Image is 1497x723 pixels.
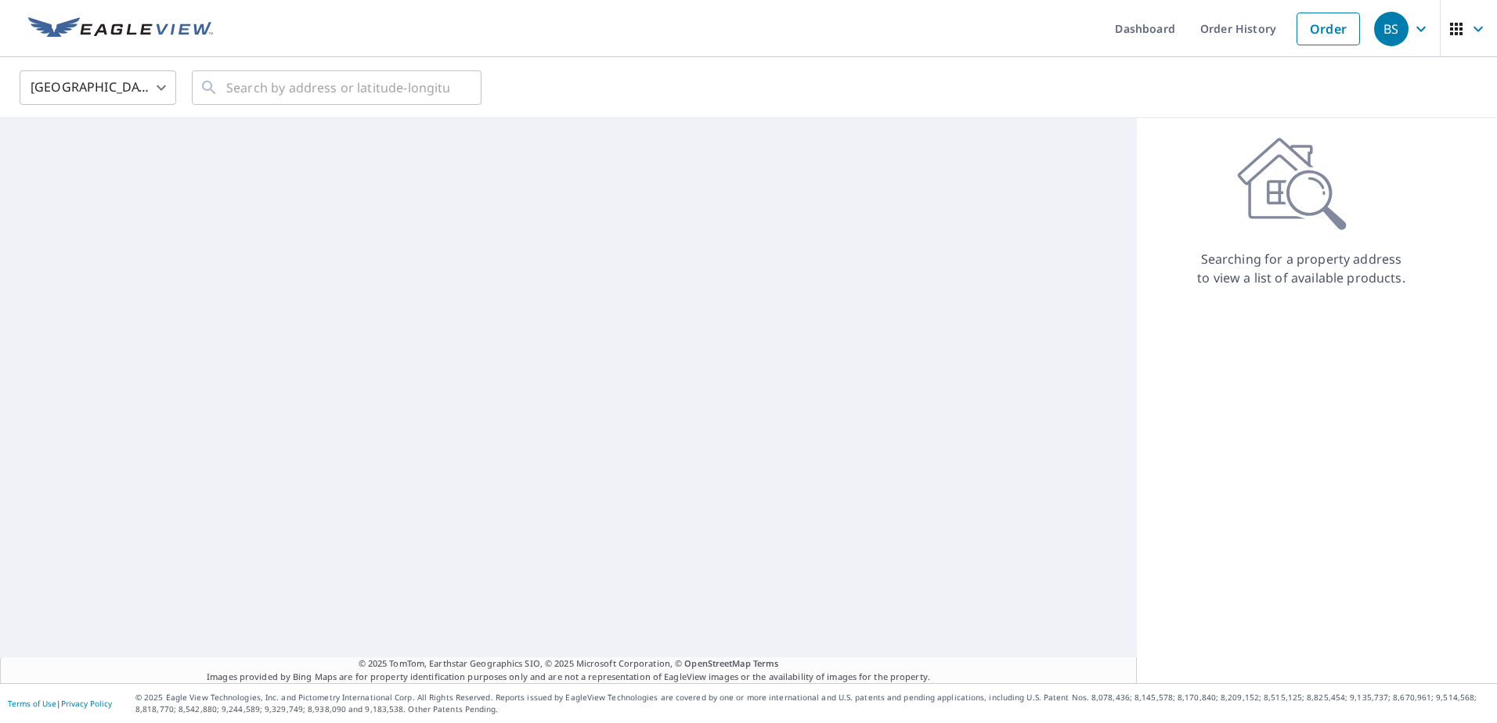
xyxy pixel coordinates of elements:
[359,657,779,671] span: © 2025 TomTom, Earthstar Geographics SIO, © 2025 Microsoft Corporation, ©
[8,698,56,709] a: Terms of Use
[20,66,176,110] div: [GEOGRAPHIC_DATA]
[135,692,1489,715] p: © 2025 Eagle View Technologies, Inc. and Pictometry International Corp. All Rights Reserved. Repo...
[8,699,112,708] p: |
[1374,12,1409,46] div: BS
[753,657,779,669] a: Terms
[28,17,213,41] img: EV Logo
[1196,250,1406,287] p: Searching for a property address to view a list of available products.
[684,657,750,669] a: OpenStreetMap
[1297,13,1360,45] a: Order
[61,698,112,709] a: Privacy Policy
[226,66,449,110] input: Search by address or latitude-longitude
